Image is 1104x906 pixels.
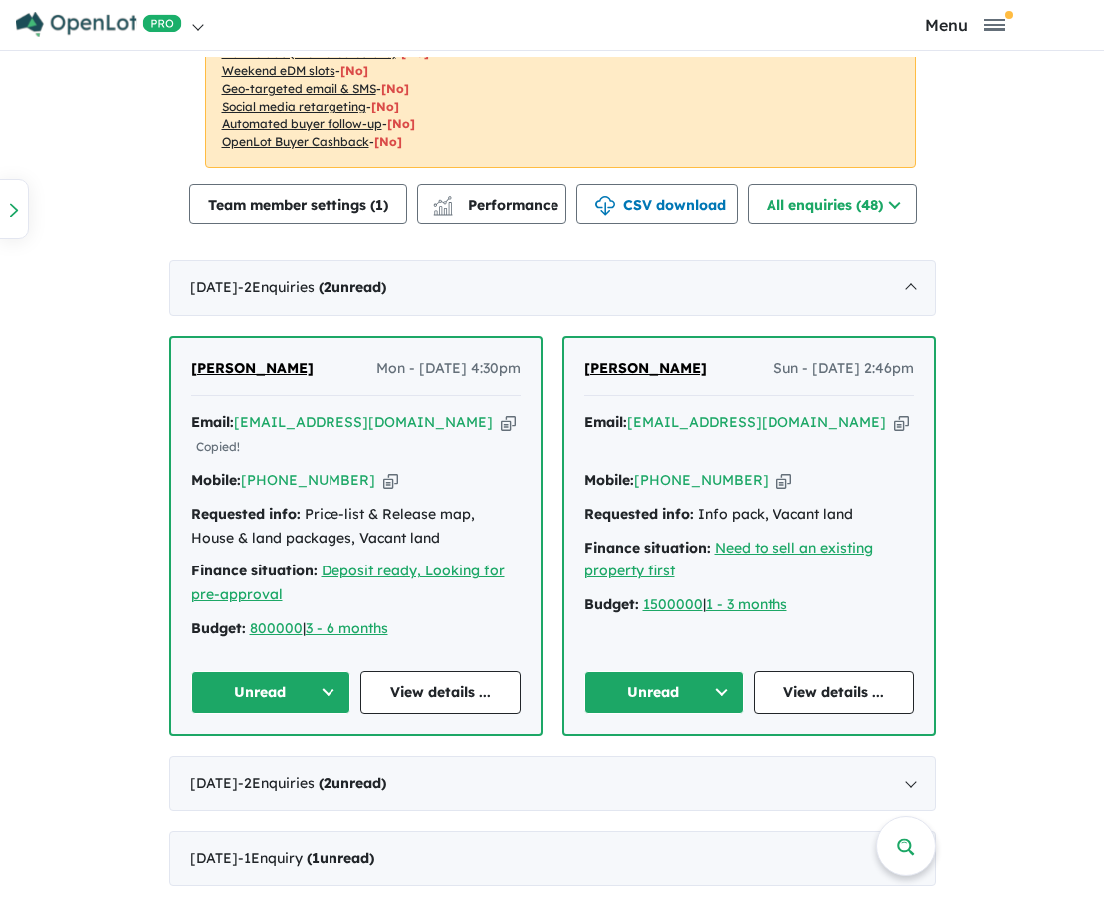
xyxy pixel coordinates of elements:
span: [PERSON_NAME] [584,359,707,377]
span: [No] [401,45,429,60]
a: 800000 [250,619,303,637]
div: | [191,617,521,641]
button: CSV download [576,184,738,224]
strong: ( unread) [319,278,386,296]
span: [No] [374,134,402,149]
span: [No] [381,81,409,96]
span: Mon - [DATE] 4:30pm [376,357,521,381]
button: Copy [501,412,516,433]
strong: Requested info: [584,505,694,523]
button: Performance [417,184,566,224]
span: - 2 Enquir ies [238,278,386,296]
span: [No] [371,99,399,113]
span: Copied! [196,439,240,454]
a: [PHONE_NUMBER] [634,471,769,489]
div: [DATE] [169,831,936,887]
strong: ( unread) [319,774,386,792]
img: download icon [595,196,615,216]
span: Performance [436,196,558,214]
button: All enquiries (48) [748,184,917,224]
a: Deposit ready, Looking for pre-approval [191,562,505,603]
img: Openlot PRO Logo White [16,12,182,37]
a: Need to sell an existing property first [584,539,873,580]
div: Price-list & Release map, House & land packages, Vacant land [191,503,521,551]
u: Weekend eDM slots [222,63,335,78]
div: [DATE] [169,756,936,811]
strong: Email: [191,413,234,431]
div: [DATE] [169,260,936,316]
button: Unread [584,671,745,714]
a: [PERSON_NAME] [584,357,707,381]
span: 2 [324,774,331,792]
strong: Email: [584,413,627,431]
a: 3 - 6 months [306,619,388,637]
span: 1 [312,849,320,867]
a: 1500000 [643,595,703,613]
a: View details ... [360,671,521,714]
u: Social media retargeting [222,99,366,113]
strong: Mobile: [191,471,241,489]
u: Automated buyer follow-up [222,116,382,131]
u: Native ads (Promoted estate) [222,45,396,60]
a: [PERSON_NAME] [191,357,314,381]
a: [EMAIL_ADDRESS][DOMAIN_NAME] [234,413,493,431]
button: Toggle navigation [830,15,1099,34]
button: Unread [191,671,351,714]
u: OpenLot Buyer Cashback [222,134,369,149]
a: 1 - 3 months [706,595,787,613]
span: - 1 Enquir y [238,849,374,867]
strong: Budget: [191,619,246,637]
button: Copy [894,412,909,433]
div: | [584,593,914,617]
strong: Finance situation: [191,562,318,579]
u: Geo-targeted email & SMS [222,81,376,96]
span: [PERSON_NAME] [191,359,314,377]
a: [PHONE_NUMBER] [241,471,375,489]
button: Copy [776,470,791,491]
span: 1 [375,196,383,214]
a: [EMAIL_ADDRESS][DOMAIN_NAME] [627,413,886,431]
span: [No] [387,116,415,131]
strong: Budget: [584,595,639,613]
strong: Finance situation: [584,539,711,557]
strong: Requested info: [191,505,301,523]
img: line-chart.svg [433,196,451,207]
span: 2 [324,278,331,296]
img: bar-chart.svg [433,202,453,215]
a: View details ... [754,671,914,714]
span: Sun - [DATE] 2:46pm [773,357,914,381]
strong: Mobile: [584,471,634,489]
span: - 2 Enquir ies [238,774,386,792]
button: Team member settings (1) [189,184,407,224]
span: [No] [340,63,368,78]
strong: ( unread) [307,849,374,867]
button: Copy [383,470,398,491]
div: Info pack, Vacant land [584,503,914,527]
